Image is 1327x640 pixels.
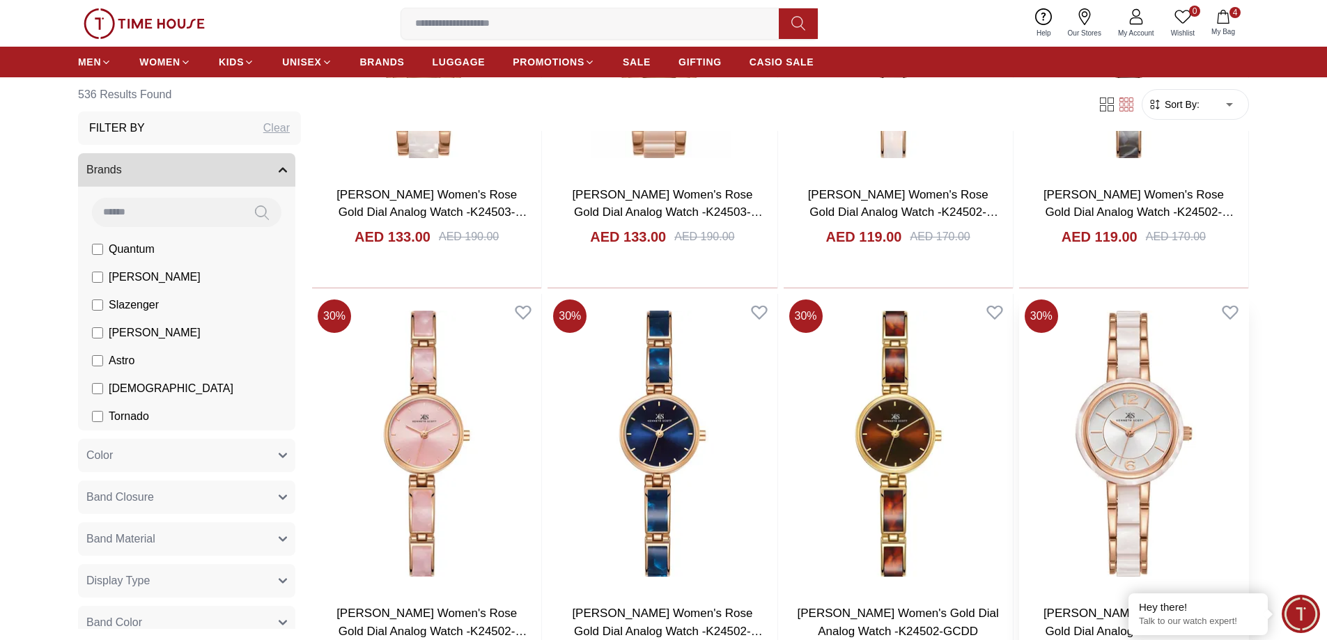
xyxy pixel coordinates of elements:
[109,297,159,313] span: Slazenger
[86,162,122,178] span: Brands
[312,294,541,593] img: Kenneth Scott Women's Rose Gold Dial Analog Watch -K24502-RCPP
[1148,97,1200,111] button: Sort By:
[1019,294,1248,593] img: Kenneth Scott Women's Rose Gold Dial Analog Watch -K24501-RCWW
[1229,7,1241,18] span: 4
[109,325,201,341] span: [PERSON_NAME]
[109,408,149,425] span: Tornado
[336,188,527,237] a: [PERSON_NAME] Women's Rose Gold Dial Analog Watch -K24503-RCWM
[674,228,734,245] div: AED 190.00
[678,49,722,75] a: GIFTING
[89,120,145,136] h3: Filter By
[92,327,103,338] input: [PERSON_NAME]
[1163,6,1203,41] a: 0Wishlist
[109,352,134,369] span: Astro
[139,49,191,75] a: WOMEN
[1112,28,1160,38] span: My Account
[86,614,142,631] span: Band Color
[1031,28,1057,38] span: Help
[1203,7,1243,40] button: 4My Bag
[86,572,150,589] span: Display Type
[282,55,321,69] span: UNISEX
[1060,6,1110,41] a: Our Stores
[572,188,762,237] a: [PERSON_NAME] Women's Rose Gold Dial Analog Watch -K24503-RCFM
[623,55,651,69] span: SALE
[1043,188,1234,237] a: [PERSON_NAME] Women's Rose Gold Dial Analog Watch -K24502-RCXX
[219,55,244,69] span: KIDS
[808,188,998,237] a: [PERSON_NAME] Women's Rose Gold Dial Analog Watch -K24502-RCWW
[78,55,101,69] span: MEN
[360,49,405,75] a: BRANDS
[750,55,814,69] span: CASIO SALE
[86,489,154,506] span: Band Closure
[92,411,103,422] input: Tornado
[1282,595,1320,633] div: Chat Widget
[109,269,201,286] span: [PERSON_NAME]
[1189,6,1200,17] span: 0
[78,481,295,514] button: Band Closure
[553,299,587,333] span: 30 %
[219,49,254,75] a: KIDS
[590,227,666,247] h4: AED 133.00
[78,153,295,187] button: Brands
[282,49,332,75] a: UNISEX
[86,447,113,464] span: Color
[433,49,486,75] a: LUGGAGE
[1062,227,1138,247] h4: AED 119.00
[86,531,155,547] span: Band Material
[263,120,290,136] div: Clear
[1028,6,1060,41] a: Help
[678,55,722,69] span: GIFTING
[78,522,295,556] button: Band Material
[355,227,430,247] h4: AED 133.00
[750,49,814,75] a: CASIO SALE
[92,383,103,394] input: [DEMOGRAPHIC_DATA]
[1162,97,1200,111] span: Sort By:
[513,49,595,75] a: PROMOTIONS
[1165,28,1200,38] span: Wishlist
[78,564,295,598] button: Display Type
[78,49,111,75] a: MEN
[318,299,351,333] span: 30 %
[1025,299,1058,333] span: 30 %
[433,55,486,69] span: LUGGAGE
[139,55,180,69] span: WOMEN
[910,228,970,245] div: AED 170.00
[360,55,405,69] span: BRANDS
[92,355,103,366] input: Astro
[1146,228,1206,245] div: AED 170.00
[78,78,301,111] h6: 536 Results Found
[789,299,823,333] span: 30 %
[623,49,651,75] a: SALE
[92,299,103,311] input: Slazenger
[439,228,499,245] div: AED 190.00
[548,294,777,593] img: Kenneth Scott Women's Rose Gold Dial Analog Watch -K24502-RCNN
[513,55,584,69] span: PROMOTIONS
[1206,26,1241,37] span: My Bag
[784,294,1013,593] img: Kenneth Scott Women's Gold Dial Analog Watch -K24502-GCDD
[109,241,155,258] span: Quantum
[92,244,103,255] input: Quantum
[78,606,295,639] button: Band Color
[826,227,902,247] h4: AED 119.00
[1062,28,1107,38] span: Our Stores
[1139,616,1257,627] p: Talk to our watch expert!
[78,439,295,472] button: Color
[1139,600,1257,614] div: Hey there!
[109,380,233,397] span: [DEMOGRAPHIC_DATA]
[84,8,205,39] img: ...
[92,272,103,283] input: [PERSON_NAME]
[798,607,999,638] a: [PERSON_NAME] Women's Gold Dial Analog Watch -K24502-GCDD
